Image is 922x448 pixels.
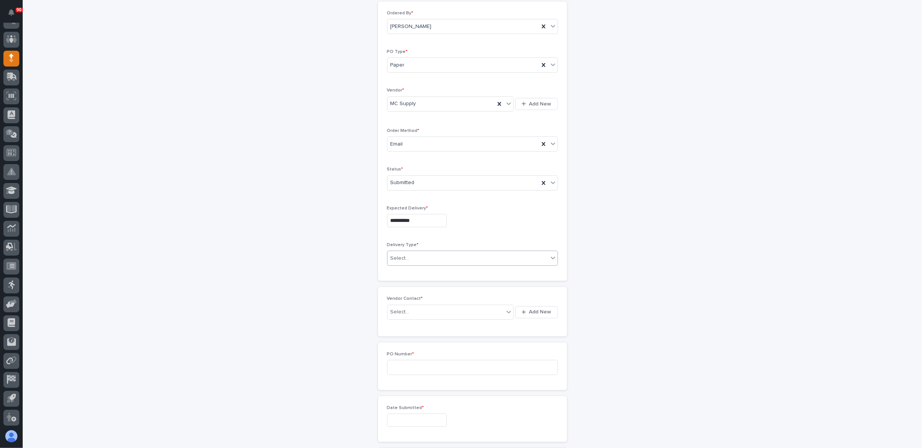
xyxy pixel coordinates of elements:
[387,11,414,16] span: Ordered By
[387,406,424,410] span: Date Submitted
[3,5,19,20] button: Notifications
[529,308,552,315] span: Add New
[529,101,552,107] span: Add New
[390,179,415,187] span: Submitted
[390,308,409,316] div: Select...
[9,9,19,21] div: Notifications90
[387,50,408,54] span: PO Type
[387,88,404,93] span: Vendor
[387,129,420,133] span: Order Method
[515,306,558,318] button: Add New
[390,254,409,262] div: Select...
[515,98,558,110] button: Add New
[17,7,22,12] p: 90
[390,140,403,148] span: Email
[387,206,428,211] span: Expected Delivery
[387,352,414,357] span: PO Number
[390,23,432,31] span: [PERSON_NAME]
[387,167,403,172] span: Status
[387,296,423,301] span: Vendor Contact
[387,243,419,247] span: Delivery Type
[3,428,19,444] button: users-avatar
[390,100,416,108] span: MC Supply
[390,61,405,69] span: Paper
